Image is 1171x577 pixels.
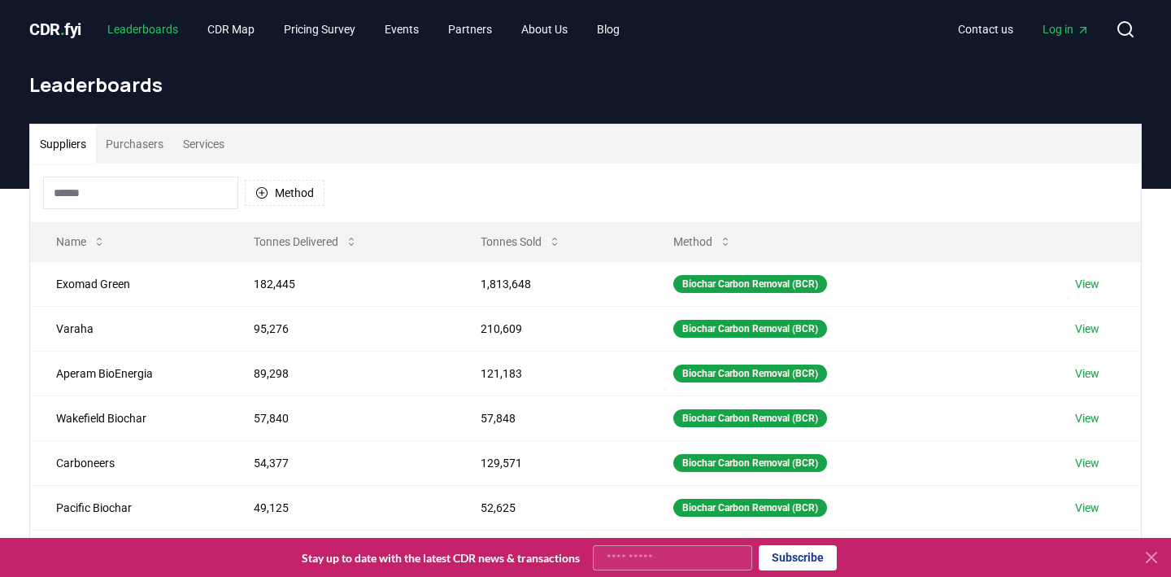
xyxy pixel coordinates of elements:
a: View [1075,455,1099,471]
td: Aperam BioEnergia [30,351,228,396]
a: View [1075,321,1099,337]
a: View [1075,500,1099,516]
div: Biochar Carbon Removal (BCR) [673,454,827,472]
td: 1,813,648 [455,261,647,306]
td: 129,571 [455,440,647,485]
td: 57,840 [228,396,455,440]
a: View [1075,276,1099,292]
div: Biochar Carbon Removal (BCR) [673,275,827,293]
button: Method [245,180,324,206]
div: Biochar Carbon Removal (BCR) [673,409,827,427]
div: Biochar Carbon Removal (BCR) [673,365,827,382]
button: Suppliers [30,125,96,164]
td: 25,985 [228,530,455,575]
div: Biochar Carbon Removal (BCR) [673,499,827,517]
a: Partners [435,15,505,44]
td: Wakefield Biochar [30,396,228,440]
span: Log in [1043,21,1090,37]
button: Method [660,225,745,258]
a: Contact us [945,15,1026,44]
td: 121,183 [455,351,647,396]
button: Purchasers [96,125,173,164]
td: 52,625 [455,485,647,530]
td: 49,125 [228,485,455,530]
span: . [60,20,65,39]
td: 57,848 [455,396,647,440]
h1: Leaderboards [29,72,1142,98]
a: View [1075,365,1099,382]
td: Varaha [30,306,228,351]
a: Leaderboards [94,15,191,44]
td: Carboneers [30,440,228,485]
a: Pricing Survey [271,15,368,44]
button: Services [173,125,234,164]
span: CDR fyi [29,20,81,39]
a: CDR Map [194,15,268,44]
button: Name [43,225,119,258]
td: 89,298 [228,351,455,396]
td: 182,445 [228,261,455,306]
a: CDR.fyi [29,18,81,41]
a: About Us [508,15,581,44]
div: Biochar Carbon Removal (BCR) [673,320,827,338]
td: Freres Biochar [30,530,228,575]
a: Log in [1030,15,1103,44]
a: Events [372,15,432,44]
td: 95,276 [228,306,455,351]
button: Tonnes Sold [468,225,574,258]
nav: Main [945,15,1103,44]
a: View [1075,410,1099,426]
td: 54,377 [228,440,455,485]
nav: Main [94,15,633,44]
td: 25,985 [455,530,647,575]
td: Exomad Green [30,261,228,306]
a: Blog [584,15,633,44]
td: Pacific Biochar [30,485,228,530]
button: Tonnes Delivered [241,225,371,258]
td: 210,609 [455,306,647,351]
